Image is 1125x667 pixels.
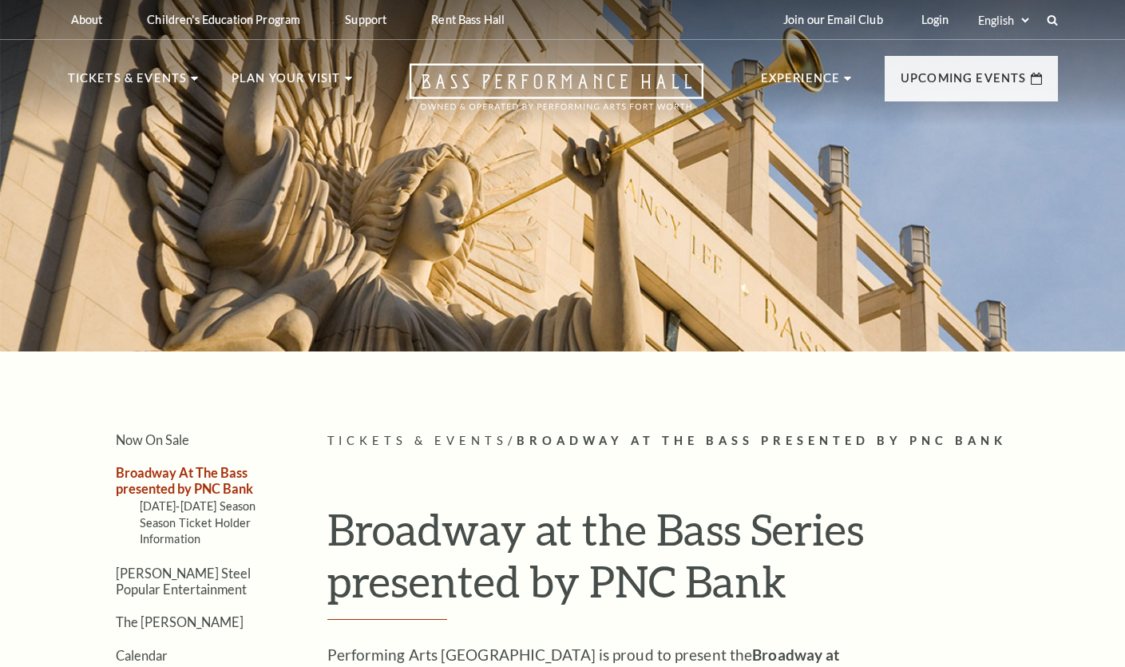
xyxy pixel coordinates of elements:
p: / [327,431,1058,451]
a: [PERSON_NAME] Steel Popular Entertainment [116,566,251,596]
h1: Broadway at the Bass Series presented by PNC Bank [327,503,1058,621]
a: Now On Sale [116,432,189,447]
p: About [71,13,103,26]
span: Tickets & Events [327,434,509,447]
p: Support [345,13,386,26]
a: Season Ticket Holder Information [140,516,252,546]
span: Broadway At The Bass presented by PNC Bank [517,434,1007,447]
p: Children's Education Program [147,13,300,26]
a: Calendar [116,648,168,663]
a: Broadway At The Bass presented by PNC Bank [116,465,253,495]
p: Tickets & Events [68,69,188,97]
p: Rent Bass Hall [431,13,505,26]
select: Select: [975,13,1032,28]
p: Experience [761,69,841,97]
p: Upcoming Events [901,69,1027,97]
a: The [PERSON_NAME] [116,614,244,629]
a: [DATE]-[DATE] Season [140,499,256,513]
p: Plan Your Visit [232,69,341,97]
